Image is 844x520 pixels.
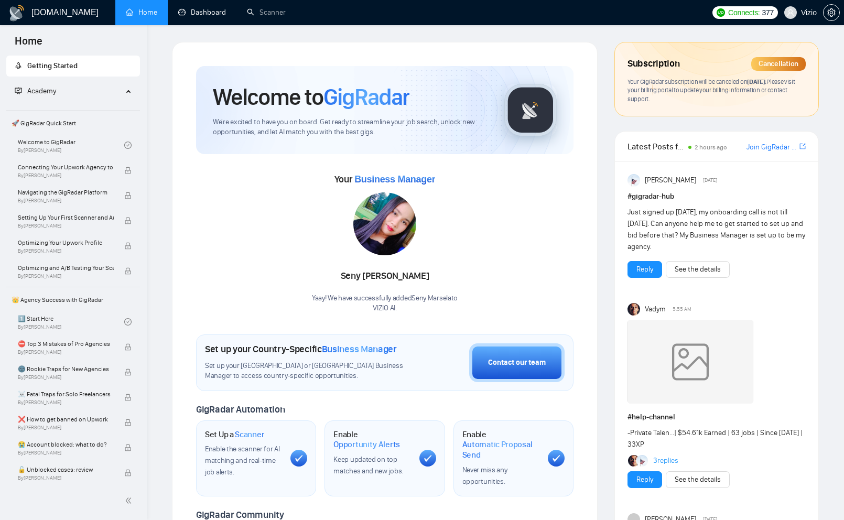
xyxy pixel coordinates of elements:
[469,343,565,382] button: Contact our team
[18,237,114,248] span: Optimizing Your Upwork Profile
[205,429,264,440] h1: Set Up a
[15,86,56,95] span: Academy
[787,9,794,16] span: user
[18,349,114,355] span: By [PERSON_NAME]
[673,305,691,314] span: 5:55 AM
[27,61,78,70] span: Getting Started
[333,429,410,450] h1: Enable
[18,273,114,279] span: By [PERSON_NAME]
[178,8,226,17] a: dashboardDashboard
[8,5,25,21] img: logo
[18,439,114,450] span: 😭 Account blocked: what to do?
[630,428,674,437] a: Private Talen...
[18,399,114,406] span: By [PERSON_NAME]
[653,456,678,466] a: 3replies
[627,78,795,103] span: Your GigRadar subscription will be canceled Please visit your billing portal to update your billi...
[334,174,436,185] span: Your
[27,86,56,95] span: Academy
[6,34,51,56] span: Home
[18,263,114,273] span: Optimizing and A/B Testing Your Scanner for Better Results
[18,425,114,431] span: By [PERSON_NAME]
[645,304,666,315] span: Vadym
[124,142,132,149] span: check-circle
[124,469,132,476] span: lock
[666,261,730,278] button: See the details
[18,339,114,349] span: ⛔ Top 3 Mistakes of Pro Agencies
[213,117,488,137] span: We're excited to have you on board. Get ready to streamline your job search, unlock new opportuni...
[504,84,557,136] img: gigradar-logo.png
[312,267,458,285] div: Seny [PERSON_NAME]
[18,414,114,425] span: ❌ How to get banned on Upwork
[636,474,653,485] a: Reply
[323,83,409,111] span: GigRadar
[823,4,840,21] button: setting
[124,444,132,451] span: lock
[18,450,114,456] span: By [PERSON_NAME]
[739,78,766,85] span: on
[18,310,124,333] a: 1️⃣ Start HereBy[PERSON_NAME]
[18,212,114,223] span: Setting Up Your First Scanner and Auto-Bidder
[488,357,546,369] div: Contact our team
[636,455,648,467] img: Anisuzzaman Khan
[322,343,397,355] span: Business Manager
[627,471,662,488] button: Reply
[746,142,797,153] a: Join GigRadar Slack Community
[675,264,721,275] a: See the details
[627,411,806,423] h1: # help-channel
[18,374,114,381] span: By [PERSON_NAME]
[627,191,806,202] h1: # gigradar-hub
[627,320,753,404] img: weqQh+iSagEgQAAAABJRU5ErkJggg==
[462,439,539,460] span: Automatic Proposal Send
[627,303,640,316] img: Vadym
[799,142,806,151] a: export
[333,455,403,475] span: Keep updated on top matches and new jobs.
[7,113,139,134] span: 🚀 GigRadar Quick Start
[312,294,458,313] div: Yaay! We have successfully added Seny Marsela to
[15,87,22,94] span: fund-projection-screen
[636,264,653,275] a: Reply
[799,142,806,150] span: export
[627,261,662,278] button: Reply
[126,8,157,17] a: homeHome
[703,176,717,185] span: [DATE]
[666,471,730,488] button: See the details
[7,289,139,310] span: 👑 Agency Success with GigRadar
[824,8,839,17] span: setting
[354,174,435,185] span: Business Manager
[205,343,397,355] h1: Set up your Country-Specific
[124,192,132,199] span: lock
[18,162,114,172] span: Connecting Your Upwork Agency to GigRadar
[124,242,132,250] span: lock
[353,192,416,255] img: 1698919173900-IMG-20231024-WA0027.jpg
[627,208,805,251] span: Just signed up [DATE], my onboarding call is not till [DATE]. Can anyone help me to get started t...
[751,57,806,71] div: Cancellation
[462,429,539,460] h1: Enable
[124,343,132,351] span: lock
[205,361,417,381] span: Set up your [GEOGRAPHIC_DATA] or [GEOGRAPHIC_DATA] Business Manager to access country-specific op...
[6,56,140,77] li: Getting Started
[124,419,132,426] span: lock
[627,140,685,153] span: Latest Posts from the GigRadar Community
[124,167,132,174] span: lock
[205,445,280,476] span: Enable the scanner for AI matching and real-time job alerts.
[213,83,409,111] h1: Welcome to
[235,429,264,440] span: Scanner
[627,55,679,73] span: Subscription
[124,394,132,401] span: lock
[196,404,285,415] span: GigRadar Automation
[18,172,114,179] span: By [PERSON_NAME]
[18,389,114,399] span: ☠️ Fatal Traps for Solo Freelancers
[18,223,114,229] span: By [PERSON_NAME]
[462,465,507,486] span: Never miss any opportunities.
[247,8,286,17] a: searchScanner
[18,187,114,198] span: Navigating the GigRadar Platform
[823,8,840,17] a: setting
[18,198,114,204] span: By [PERSON_NAME]
[18,464,114,475] span: 🔓 Unblocked cases: review
[762,7,773,18] span: 377
[717,8,725,17] img: upwork-logo.png
[728,7,760,18] span: Connects:
[747,78,766,85] span: [DATE] .
[124,217,132,224] span: lock
[675,474,721,485] a: See the details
